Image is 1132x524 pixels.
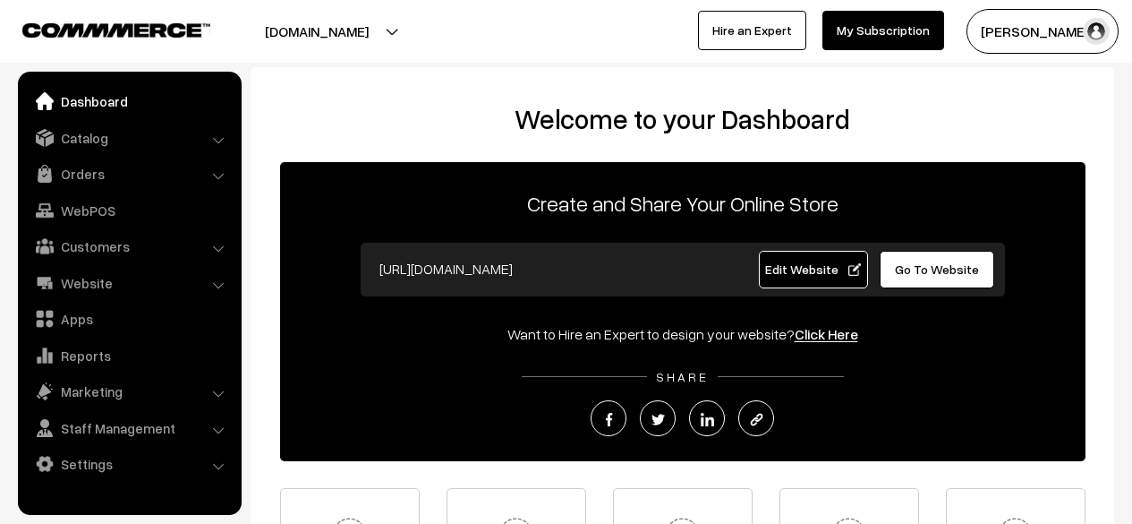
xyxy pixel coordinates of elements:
[22,194,235,227] a: WebPOS
[1083,18,1110,45] img: user
[22,339,235,372] a: Reports
[795,325,858,343] a: Click Here
[698,11,806,50] a: Hire an Expert
[22,18,179,39] a: COMMMERCE
[22,375,235,408] a: Marketing
[765,262,861,277] span: Edit Website
[22,267,235,299] a: Website
[22,158,235,190] a: Orders
[268,103,1096,135] h2: Welcome to your Dashboard
[822,11,944,50] a: My Subscription
[202,9,431,54] button: [DOMAIN_NAME]
[647,369,718,384] span: SHARE
[22,122,235,154] a: Catalog
[22,23,210,37] img: COMMMERCE
[895,262,979,277] span: Go To Website
[759,251,868,288] a: Edit Website
[966,9,1119,54] button: [PERSON_NAME]
[22,230,235,262] a: Customers
[22,85,235,117] a: Dashboard
[280,187,1085,219] p: Create and Share Your Online Store
[22,412,235,444] a: Staff Management
[22,303,235,335] a: Apps
[880,251,995,288] a: Go To Website
[280,323,1085,345] div: Want to Hire an Expert to design your website?
[22,448,235,480] a: Settings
